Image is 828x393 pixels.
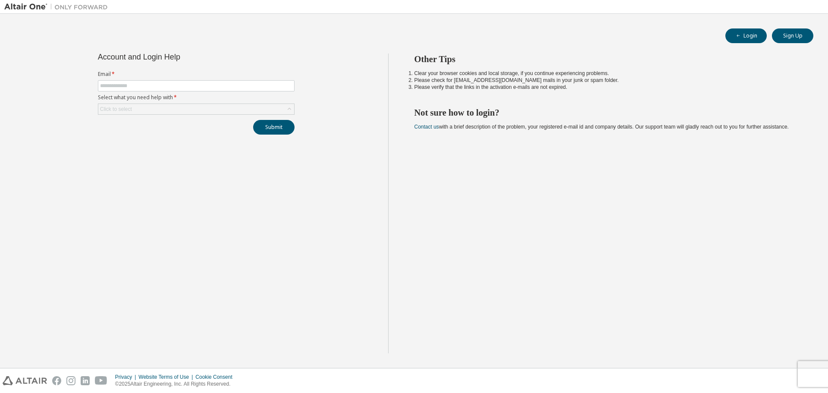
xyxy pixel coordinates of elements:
p: © 2025 Altair Engineering, Inc. All Rights Reserved. [115,380,238,388]
div: Click to select [98,104,294,114]
label: Select what you need help with [98,94,295,101]
img: linkedin.svg [81,376,90,385]
button: Submit [253,120,295,135]
button: Sign Up [772,28,813,43]
a: Contact us [414,124,439,130]
img: Altair One [4,3,112,11]
div: Website Terms of Use [138,374,195,380]
img: youtube.svg [95,376,107,385]
li: Please verify that the links in the activation e-mails are not expired. [414,84,798,91]
li: Please check for [EMAIL_ADDRESS][DOMAIN_NAME] mails in your junk or spam folder. [414,77,798,84]
button: Login [725,28,767,43]
img: instagram.svg [66,376,75,385]
img: altair_logo.svg [3,376,47,385]
div: Privacy [115,374,138,380]
img: facebook.svg [52,376,61,385]
h2: Not sure how to login? [414,107,798,118]
div: Account and Login Help [98,53,255,60]
li: Clear your browser cookies and local storage, if you continue experiencing problems. [414,70,798,77]
div: Click to select [100,106,132,113]
span: with a brief description of the problem, your registered e-mail id and company details. Our suppo... [414,124,789,130]
h2: Other Tips [414,53,798,65]
label: Email [98,71,295,78]
div: Cookie Consent [195,374,237,380]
